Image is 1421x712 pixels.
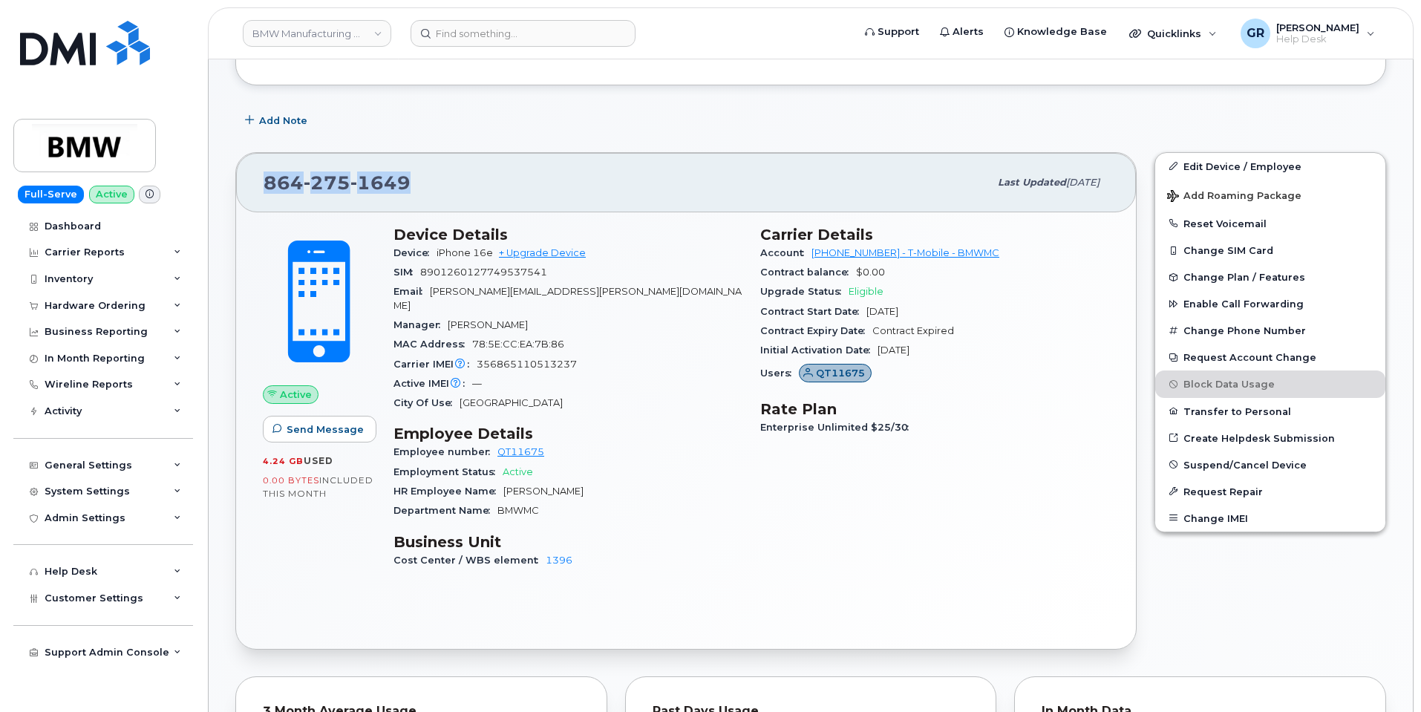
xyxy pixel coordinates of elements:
[393,505,497,516] span: Department Name
[497,446,544,457] a: QT11675
[816,366,865,380] span: QT11675
[472,378,482,389] span: —
[760,247,811,258] span: Account
[304,455,333,466] span: used
[393,486,503,497] span: HR Employee Name
[1017,25,1107,39] span: Knowledge Base
[477,359,577,370] span: 356865110513237
[1155,180,1385,210] button: Add Roaming Package
[1155,153,1385,180] a: Edit Device / Employee
[878,25,919,39] span: Support
[263,456,304,466] span: 4.24 GB
[866,306,898,317] span: [DATE]
[930,17,994,47] a: Alerts
[1276,33,1359,45] span: Help Desk
[856,267,885,278] span: $0.00
[1155,451,1385,478] button: Suspend/Cancel Device
[760,306,866,317] span: Contract Start Date
[499,247,586,258] a: + Upgrade Device
[420,267,547,278] span: 8901260127749537541
[287,422,364,437] span: Send Message
[1155,478,1385,505] button: Request Repair
[393,446,497,457] span: Employee number
[1155,264,1385,290] button: Change Plan / Features
[872,325,954,336] span: Contract Expired
[994,17,1117,47] a: Knowledge Base
[1356,647,1410,701] iframe: Messenger Launcher
[1276,22,1359,33] span: [PERSON_NAME]
[760,400,1109,418] h3: Rate Plan
[393,247,437,258] span: Device
[411,20,636,47] input: Find something...
[497,505,539,516] span: BMWMC
[304,172,350,194] span: 275
[546,555,572,566] a: 1396
[393,286,742,310] span: [PERSON_NAME][EMAIL_ADDRESS][PERSON_NAME][DOMAIN_NAME]
[849,286,883,297] span: Eligible
[1155,290,1385,317] button: Enable Call Forwarding
[393,319,448,330] span: Manager
[1155,505,1385,532] button: Change IMEI
[503,486,584,497] span: [PERSON_NAME]
[437,247,493,258] span: iPhone 16e
[1230,19,1385,48] div: Gabriel Rains
[760,226,1109,244] h3: Carrier Details
[393,378,472,389] span: Active IMEI
[760,368,799,379] span: Users
[393,226,742,244] h3: Device Details
[393,533,742,551] h3: Business Unit
[760,267,856,278] span: Contract balance
[1183,272,1305,283] span: Change Plan / Features
[760,325,872,336] span: Contract Expiry Date
[243,20,391,47] a: BMW Manufacturing Co LLC
[393,397,460,408] span: City Of Use
[393,425,742,442] h3: Employee Details
[393,466,503,477] span: Employment Status
[1155,425,1385,451] a: Create Helpdesk Submission
[811,247,999,258] a: [PHONE_NUMBER] - T-Mobile - BMWMC
[263,474,373,499] span: included this month
[998,177,1066,188] span: Last updated
[264,172,411,194] span: 864
[799,368,872,379] a: QT11675
[1155,237,1385,264] button: Change SIM Card
[1183,298,1304,310] span: Enable Call Forwarding
[393,339,472,350] span: MAC Address
[460,397,563,408] span: [GEOGRAPHIC_DATA]
[760,344,878,356] span: Initial Activation Date
[1183,459,1307,470] span: Suspend/Cancel Device
[1247,25,1264,42] span: GR
[393,555,546,566] span: Cost Center / WBS element
[1155,398,1385,425] button: Transfer to Personal
[235,108,320,134] button: Add Note
[1155,317,1385,344] button: Change Phone Number
[393,359,477,370] span: Carrier IMEI
[1167,190,1301,204] span: Add Roaming Package
[1155,344,1385,370] button: Request Account Change
[953,25,984,39] span: Alerts
[280,388,312,402] span: Active
[1155,210,1385,237] button: Reset Voicemail
[263,416,376,442] button: Send Message
[855,17,930,47] a: Support
[1119,19,1227,48] div: Quicklinks
[760,422,916,433] span: Enterprise Unlimited $25/30
[259,114,307,128] span: Add Note
[503,466,533,477] span: Active
[393,286,430,297] span: Email
[448,319,528,330] span: [PERSON_NAME]
[760,286,849,297] span: Upgrade Status
[878,344,909,356] span: [DATE]
[1147,27,1201,39] span: Quicklinks
[1155,370,1385,397] button: Block Data Usage
[263,475,319,486] span: 0.00 Bytes
[472,339,564,350] span: 78:5E:CC:EA:7B:86
[1066,177,1100,188] span: [DATE]
[350,172,411,194] span: 1649
[393,267,420,278] span: SIM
